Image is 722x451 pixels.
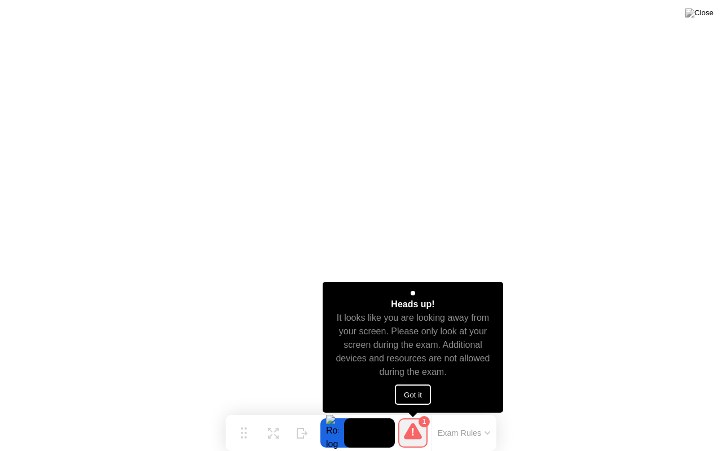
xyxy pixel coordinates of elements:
div: 1 [419,416,430,427]
div: It looks like you are looking away from your screen. Please only look at your screen during the e... [333,311,494,379]
img: Close [685,8,714,17]
button: Got it [395,384,431,405]
button: Exam Rules [434,428,494,438]
div: Heads up! [391,298,434,311]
